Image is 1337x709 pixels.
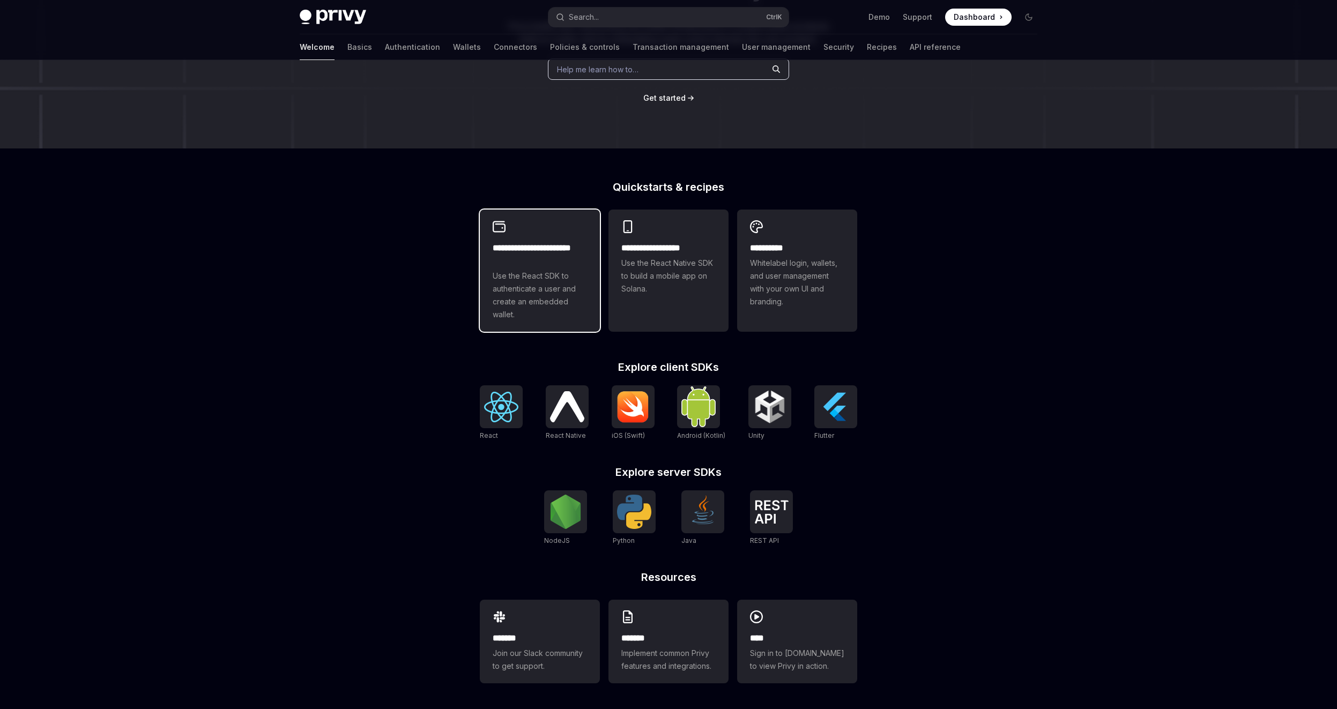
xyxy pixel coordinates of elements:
[742,34,811,60] a: User management
[643,93,686,102] span: Get started
[480,362,857,372] h2: Explore client SDKs
[681,386,716,427] img: Android (Kotlin)
[544,536,570,544] span: NodeJS
[480,431,498,439] span: React
[681,536,696,544] span: Java
[480,182,857,192] h2: Quickstarts & recipes
[633,34,729,60] a: Transaction management
[823,34,854,60] a: Security
[385,34,440,60] a: Authentication
[550,391,584,422] img: React Native
[814,385,857,441] a: FlutterFlutter
[613,536,635,544] span: Python
[910,34,961,60] a: API reference
[453,34,481,60] a: Wallets
[484,392,518,422] img: React
[1020,9,1037,26] button: Toggle dark mode
[750,490,793,546] a: REST APIREST API
[557,64,638,75] span: Help me learn how to…
[300,34,335,60] a: Welcome
[737,600,857,683] a: ****Sign in to [DOMAIN_NAME] to view Privy in action.
[544,490,587,546] a: NodeJSNodeJS
[748,385,791,441] a: UnityUnity
[753,390,787,424] img: Unity
[608,210,729,332] a: **** **** **** ***Use the React Native SDK to build a mobile app on Solana.
[750,257,844,308] span: Whitelabel login, wallets, and user management with your own UI and branding.
[621,257,716,295] span: Use the React Native SDK to build a mobile app on Solana.
[493,647,587,673] span: Join our Slack community to get support.
[548,8,789,27] button: Search...CtrlK
[612,431,645,439] span: iOS (Swift)
[480,572,857,583] h2: Resources
[493,270,587,321] span: Use the React SDK to authenticate a user and create an embedded wallet.
[819,390,853,424] img: Flutter
[569,11,599,24] div: Search...
[643,93,686,103] a: Get started
[613,490,656,546] a: PythonPython
[550,34,620,60] a: Policies & controls
[612,385,655,441] a: iOS (Swift)iOS (Swift)
[686,495,720,529] img: Java
[954,12,995,23] span: Dashboard
[480,600,600,683] a: **** **Join our Slack community to get support.
[750,647,844,673] span: Sign in to [DOMAIN_NAME] to view Privy in action.
[608,600,729,683] a: **** **Implement common Privy features and integrations.
[480,467,857,477] h2: Explore server SDKs
[814,431,834,439] span: Flutter
[347,34,372,60] a: Basics
[754,500,789,524] img: REST API
[737,210,857,332] a: **** *****Whitelabel login, wallets, and user management with your own UI and branding.
[548,495,583,529] img: NodeJS
[868,12,890,23] a: Demo
[903,12,932,23] a: Support
[494,34,537,60] a: Connectors
[616,391,650,423] img: iOS (Swift)
[766,13,782,21] span: Ctrl K
[867,34,897,60] a: Recipes
[748,431,764,439] span: Unity
[546,431,586,439] span: React Native
[621,647,716,673] span: Implement common Privy features and integrations.
[750,536,779,544] span: REST API
[945,9,1012,26] a: Dashboard
[677,385,725,441] a: Android (Kotlin)Android (Kotlin)
[677,431,725,439] span: Android (Kotlin)
[681,490,724,546] a: JavaJava
[300,10,366,25] img: dark logo
[480,385,523,441] a: ReactReact
[546,385,589,441] a: React NativeReact Native
[617,495,651,529] img: Python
